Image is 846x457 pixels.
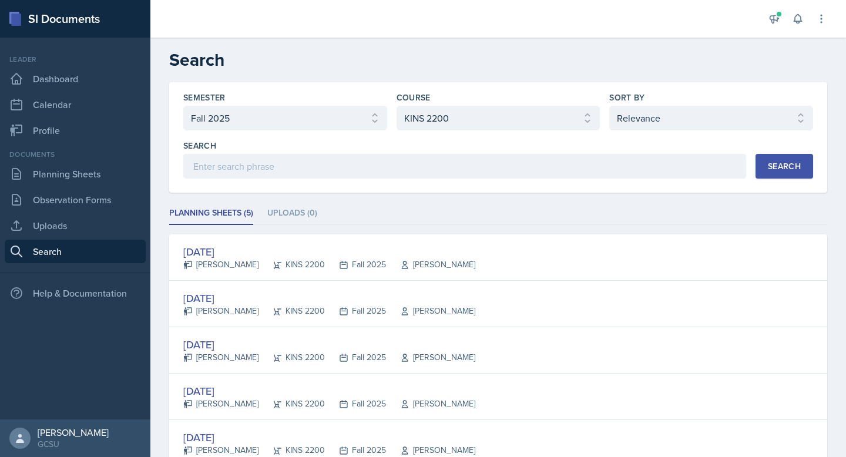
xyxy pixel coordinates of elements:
div: [PERSON_NAME] [386,305,475,317]
div: [DATE] [183,337,475,352]
div: Fall 2025 [325,305,386,317]
li: Planning Sheets (5) [169,202,253,225]
div: Help & Documentation [5,281,146,305]
div: Search [768,162,801,171]
div: [DATE] [183,383,475,399]
a: Dashboard [5,67,146,90]
a: Planning Sheets [5,162,146,186]
a: Calendar [5,93,146,116]
div: [DATE] [183,290,475,306]
label: Semester [183,92,226,103]
a: Profile [5,119,146,142]
div: [PERSON_NAME] [386,258,475,271]
input: Enter search phrase [183,154,746,179]
div: [PERSON_NAME] [38,426,109,438]
div: Leader [5,54,146,65]
label: Course [397,92,431,103]
div: [PERSON_NAME] [386,351,475,364]
div: [PERSON_NAME] [386,444,475,456]
div: Fall 2025 [325,444,386,456]
div: [PERSON_NAME] [183,444,258,456]
a: Uploads [5,214,146,237]
h2: Search [169,49,827,70]
div: Fall 2025 [325,258,386,271]
div: [DATE] [183,429,475,445]
div: KINS 2200 [258,351,325,364]
div: KINS 2200 [258,305,325,317]
label: Sort By [609,92,644,103]
li: Uploads (0) [267,202,317,225]
div: GCSU [38,438,109,450]
a: Search [5,240,146,263]
div: KINS 2200 [258,444,325,456]
div: [PERSON_NAME] [183,398,258,410]
a: Observation Forms [5,188,146,211]
div: [PERSON_NAME] [183,258,258,271]
div: [PERSON_NAME] [183,351,258,364]
div: Fall 2025 [325,351,386,364]
div: KINS 2200 [258,398,325,410]
div: Documents [5,149,146,160]
button: Search [756,154,813,179]
div: Fall 2025 [325,398,386,410]
div: KINS 2200 [258,258,325,271]
div: [PERSON_NAME] [386,398,475,410]
div: [PERSON_NAME] [183,305,258,317]
div: [DATE] [183,244,475,260]
label: Search [183,140,216,152]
